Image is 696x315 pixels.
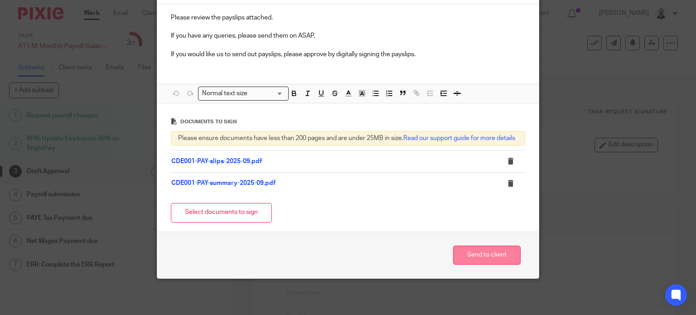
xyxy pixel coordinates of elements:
[171,203,272,223] button: Select documents to sign
[453,246,521,265] button: Send to client
[198,87,289,101] div: Search for option
[171,180,275,186] a: CDE001-PAY-summary-2025-09.pdf
[200,89,250,98] span: Normal text size
[251,89,283,98] input: Search for option
[171,158,262,165] a: CDE001-PAY-slips-2025-09.pdf
[180,119,237,124] span: Documents to sign
[171,131,526,145] div: Please ensure documents have less than 200 pages and are under 25MB in size.
[403,135,515,141] a: Read our support guide for more details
